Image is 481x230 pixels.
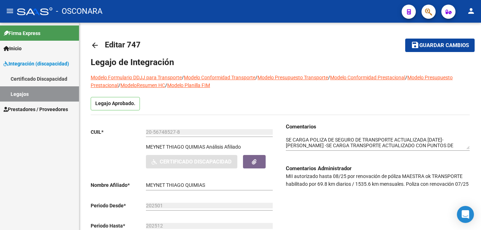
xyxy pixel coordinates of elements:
p: Periodo Desde [91,202,146,209]
span: Firma Express [4,29,40,37]
h1: Legajo de Integración [91,57,470,68]
span: Integración (discapacidad) [4,60,69,68]
a: Modelo Conformidad Transporte [184,75,255,80]
mat-icon: arrow_back [91,41,99,50]
p: Legajo Aprobado. [91,97,140,110]
p: Periodo Hasta [91,222,146,230]
p: CUIL [91,128,146,136]
span: Editar 747 [105,40,141,49]
span: - OSCONARA [56,4,102,19]
a: Modelo Conformidad Prestacional [330,75,405,80]
mat-icon: menu [6,7,14,15]
a: Modelo Planilla FIM [167,82,210,88]
mat-icon: save [411,41,419,49]
p: Nombre Afiliado [91,181,146,189]
a: ModeloResumen HC [120,82,165,88]
span: Guardar cambios [419,42,469,49]
h3: Comentarios Administrador [286,165,470,172]
button: Guardar cambios [405,39,475,52]
button: Certificado Discapacidad [146,155,237,168]
p: MEYNET THIAGO QUIMIAS [146,143,205,151]
h3: Comentarios [286,123,470,131]
div: Open Intercom Messenger [457,206,474,223]
div: Análisis Afiliado [206,143,241,151]
span: Prestadores / Proveedores [4,105,68,113]
span: Inicio [4,45,22,52]
span: Certificado Discapacidad [160,159,232,165]
mat-icon: person [467,7,475,15]
p: MII autorizado hasta 08/25 por renovación de póliza MAESTRA ok TRANSPORTE habilitado por 69.8 km ... [286,172,470,188]
a: Modelo Presupuesto Transporte [258,75,328,80]
a: Modelo Formulario DDJJ para Transporte [91,75,182,80]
